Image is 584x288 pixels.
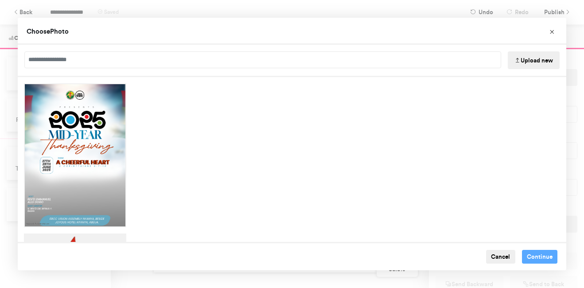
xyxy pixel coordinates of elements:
[18,18,566,270] div: Choose Image
[540,244,573,277] iframe: Drift Widget Chat Controller
[27,27,69,35] span: Choose Photo
[508,51,560,69] button: Upload new
[486,250,515,264] button: Cancel
[522,250,558,264] button: Continue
